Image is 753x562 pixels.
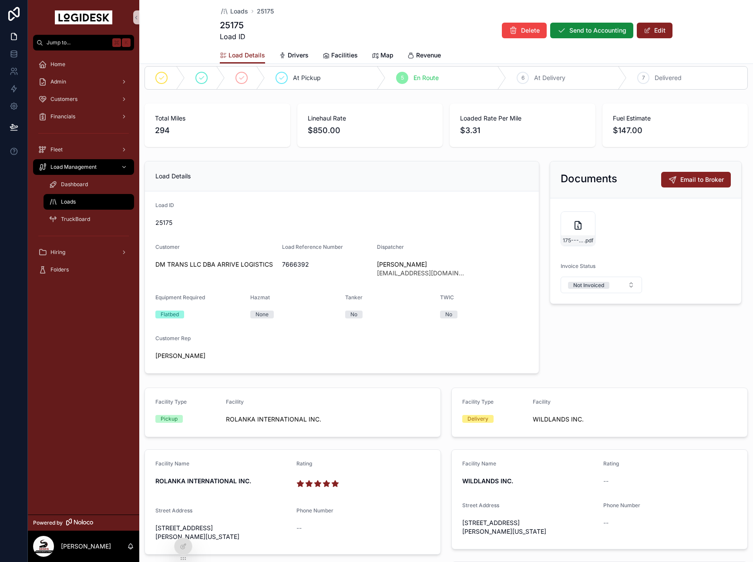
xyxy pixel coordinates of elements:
span: Street Address [462,502,499,508]
span: Facilities [331,51,358,60]
a: WILDLANDS INC. [533,415,584,424]
span: 6 [521,74,524,81]
span: Phone Number [296,507,333,514]
button: Delete [502,23,547,38]
span: ROLANKA INTERNATIONAL INC. [226,415,321,424]
span: Customer Rep [155,335,191,341]
span: Customer [155,244,180,250]
button: Edit [637,23,672,38]
a: Map [372,47,393,65]
div: No [445,311,452,318]
span: Fuel Estimate [613,114,738,123]
a: Fleet [33,142,134,157]
a: [PERSON_NAME][EMAIL_ADDRESS][DOMAIN_NAME] [377,260,465,278]
a: DM TRANS LLC DBA ARRIVE LOGISTICS [155,260,273,269]
span: Rating [603,460,619,467]
div: Delivery [467,415,488,423]
span: -- [296,524,302,532]
img: App logo [55,10,112,24]
span: Linehaul Rate [308,114,433,123]
span: Tanker [345,294,363,301]
a: Admin [33,74,134,90]
span: -- [603,519,608,527]
span: Delete [521,26,540,35]
span: 7666392 [282,260,370,269]
span: [STREET_ADDRESS][PERSON_NAME][US_STATE] [462,519,596,536]
span: En Route [413,74,439,82]
strong: ROLANKA INTERNATIONAL INC. [155,477,251,485]
a: Facilities [323,47,358,65]
span: At Pickup [293,74,321,82]
span: Facility Type [462,398,494,405]
span: K [123,39,130,46]
a: [PERSON_NAME] [155,351,205,360]
span: Phone Number [603,502,640,508]
h1: 25175 [220,19,245,31]
span: Email to Broker [680,175,724,184]
span: Revenue [416,51,441,60]
div: Flatbed [161,311,179,318]
button: Jump to...K [33,35,134,50]
span: At Delivery [534,74,565,82]
span: Loads [230,7,248,16]
span: 5 [401,74,404,81]
a: Drivers [279,47,309,65]
span: Jump to... [47,39,109,46]
span: Load Reference Number [282,244,343,250]
span: 25175 [257,7,274,16]
div: None [255,311,269,318]
span: Financials [50,113,75,120]
a: Dashboard [44,177,134,192]
span: .pdf [584,237,593,244]
span: Load Details [229,51,265,60]
a: Hiring [33,244,134,260]
a: Customers [33,91,134,107]
span: Load ID [155,202,174,208]
div: Not Invoiced [573,282,604,289]
span: Loaded Rate Per Mile [460,114,585,123]
span: Facility Name [155,460,189,467]
span: Load Management [50,164,97,171]
p: [PERSON_NAME] [61,542,111,551]
button: Email to Broker [661,172,731,187]
span: $3.31 [460,124,585,137]
span: [STREET_ADDRESS][PERSON_NAME][US_STATE] [155,524,289,541]
span: TWIC [440,294,454,301]
a: Home [33,57,134,72]
strong: WILDLANDS INC. [462,477,513,485]
span: Map [380,51,393,60]
h2: Documents [561,172,617,186]
span: $147.00 [613,124,738,137]
span: Admin [50,78,66,85]
span: TruckBoard [61,216,90,223]
span: [EMAIL_ADDRESS][DOMAIN_NAME] [377,269,465,278]
a: Loads [220,7,248,16]
span: Facility [533,398,551,405]
div: Pickup [161,415,178,423]
span: Load Details [155,172,191,180]
span: Loads [61,198,76,205]
span: Send to Accounting [569,26,626,35]
span: 175---10-1-to-10-2---ARRIVE---850.00 [563,237,584,244]
span: Hazmat [250,294,270,301]
a: Folders [33,262,134,278]
span: 294 [155,124,280,137]
a: Load Management [33,159,134,175]
span: [PERSON_NAME] [377,260,465,269]
span: Equipment Required [155,294,205,301]
span: $850.00 [308,124,433,137]
span: Customers [50,96,77,103]
a: Revenue [407,47,441,65]
button: Send to Accounting [550,23,633,38]
a: Financials [33,109,134,124]
span: Folders [50,266,69,273]
button: Select Button [561,277,642,293]
span: 25175 [155,218,433,227]
span: Dashboard [61,181,88,188]
span: Total Miles [155,114,280,123]
span: Load ID [220,31,245,42]
div: scrollable content [28,50,139,289]
span: Rating [296,460,312,467]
